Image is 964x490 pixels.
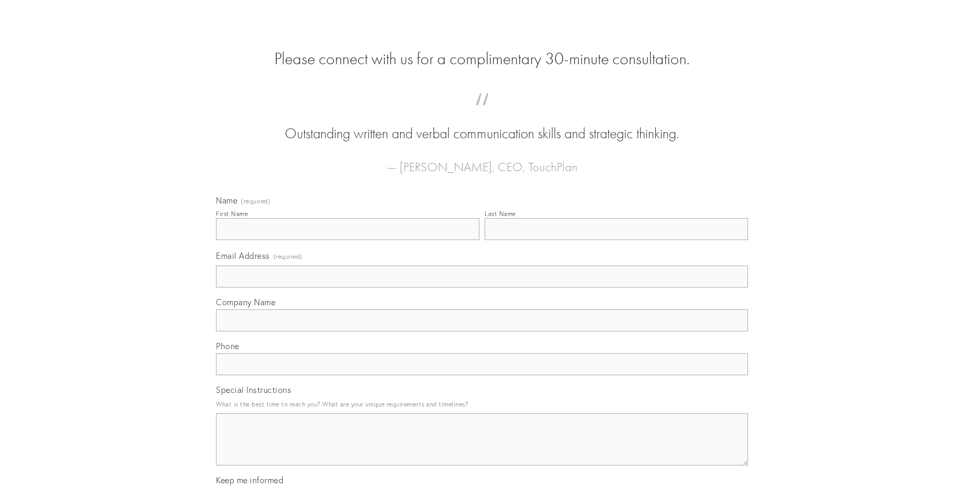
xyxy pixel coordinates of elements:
span: Company Name [216,297,275,307]
span: Keep me informed [216,475,283,485]
span: (required) [273,249,303,264]
div: First Name [216,210,248,218]
span: “ [233,103,731,124]
h2: Please connect with us for a complimentary 30-minute consultation. [216,49,748,69]
span: (required) [241,198,270,205]
span: Name [216,195,237,206]
div: Last Name [485,210,516,218]
blockquote: Outstanding written and verbal communication skills and strategic thinking. [233,103,731,144]
span: Phone [216,341,239,351]
span: Email Address [216,250,270,261]
p: What is the best time to reach you? What are your unique requirements and timelines? [216,397,748,411]
figcaption: — [PERSON_NAME], CEO, TouchPlan [233,144,731,177]
span: Special Instructions [216,385,291,395]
